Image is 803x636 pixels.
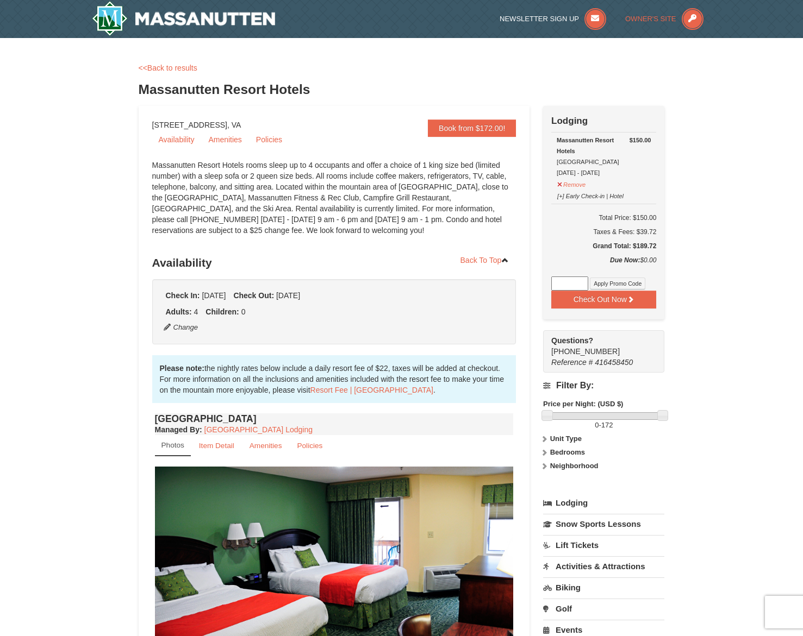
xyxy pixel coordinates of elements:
[625,15,704,23] a: Owner's Site
[551,226,656,237] div: Taxes & Fees: $39.72
[543,556,664,576] a: Activities & Attractions
[428,119,516,137] a: Book from $172.00!
[453,252,516,268] a: Back To Top
[155,425,202,434] strong: :
[206,307,239,316] strong: Children:
[595,358,633,367] span: 416458450
[139,64,197,72] a: <<Back to results
[242,435,289,456] a: Amenities
[625,15,676,23] span: Owner's Site
[551,358,593,367] span: Reference #
[155,425,200,434] span: Managed By
[551,212,656,223] h6: Total Price: $150.00
[610,256,640,264] strong: Due Now:
[500,15,579,23] span: Newsletter Sign Up
[160,364,204,373] strong: Please note:
[543,420,664,431] label: -
[590,278,645,289] button: Apply Promo Code
[630,135,651,146] strong: $150.00
[543,514,664,534] a: Snow Sports Lessons
[543,599,664,619] a: Golf
[276,291,300,300] span: [DATE]
[192,435,241,456] a: Item Detail
[204,425,313,434] a: [GEOGRAPHIC_DATA] Lodging
[241,307,246,316] span: 0
[92,1,276,36] a: Massanutten Resort
[543,493,664,513] a: Lodging
[152,131,201,148] a: Availability
[166,307,192,316] strong: Adults:
[92,1,276,36] img: Massanutten Resort Logo
[551,335,645,356] span: [PHONE_NUMBER]
[233,291,274,300] strong: Check Out:
[152,160,516,247] div: Massanutten Resort Hotels rooms sleep up to 4 occupants and offer a choice of 1 king size bed (li...
[290,435,329,456] a: Policies
[199,442,234,450] small: Item Detail
[551,241,656,251] h5: Grand Total: $189.72
[543,535,664,555] a: Lift Tickets
[297,442,322,450] small: Policies
[310,386,433,394] a: Resort Fee | [GEOGRAPHIC_DATA]
[557,137,614,154] strong: Massanutten Resort Hotels
[551,255,656,276] div: $0.00
[550,462,599,470] strong: Neighborhood
[543,400,623,408] strong: Price per Night: (USD $)
[155,435,191,456] a: Photos
[250,131,289,148] a: Policies
[551,116,588,126] strong: Lodging
[557,177,586,190] button: Remove
[161,441,184,449] small: Photos
[202,291,226,300] span: [DATE]
[166,291,200,300] strong: Check In:
[551,336,593,345] strong: Questions?
[202,131,248,148] a: Amenities
[163,322,199,333] button: Change
[543,381,664,391] h4: Filter By:
[550,448,585,456] strong: Bedrooms
[250,442,282,450] small: Amenities
[500,15,606,23] a: Newsletter Sign Up
[557,188,624,201] button: [+] Early Check-in | Hotel
[550,435,582,443] strong: Unit Type
[194,307,198,316] span: 4
[155,413,514,424] h4: [GEOGRAPHIC_DATA]
[152,355,516,403] div: the nightly rates below include a daily resort fee of $22, taxes will be added at checkout. For m...
[595,421,599,429] span: 0
[551,291,656,308] button: Check Out Now
[601,421,613,429] span: 172
[557,135,651,178] div: [GEOGRAPHIC_DATA] [DATE] - [DATE]
[139,79,665,100] h3: Massanutten Resort Hotels
[152,252,516,274] h3: Availability
[543,577,664,597] a: Biking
